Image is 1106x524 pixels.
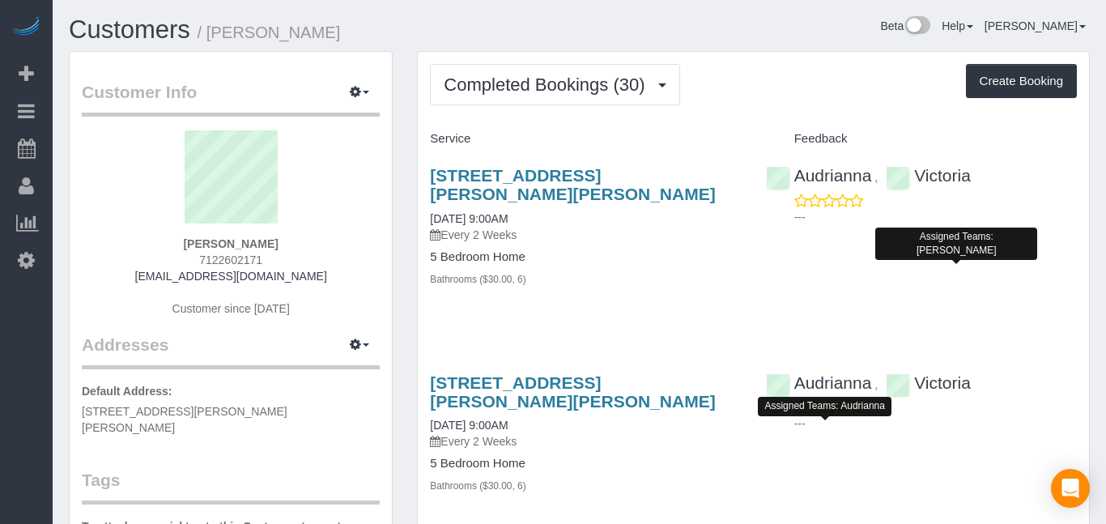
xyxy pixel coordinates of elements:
[430,64,679,105] button: Completed Bookings (30)
[942,19,973,32] a: Help
[904,16,930,37] img: New interface
[430,457,741,471] h4: 5 Bedroom Home
[880,19,930,32] a: Beta
[82,405,287,434] span: [STREET_ADDRESS][PERSON_NAME][PERSON_NAME]
[886,373,971,392] a: Victoria
[766,132,1077,146] h4: Feedback
[430,373,715,411] a: [STREET_ADDRESS][PERSON_NAME][PERSON_NAME]
[875,228,1037,260] div: Assigned Teams: [PERSON_NAME]
[430,480,525,492] small: Bathrooms ($30.00, 6)
[199,253,262,266] span: 7122602171
[794,415,1077,432] p: ---
[430,132,741,146] h4: Service
[430,166,715,203] a: [STREET_ADDRESS][PERSON_NAME][PERSON_NAME]
[766,166,872,185] a: Audrianna
[430,433,741,449] p: Every 2 Weeks
[1051,469,1090,508] div: Open Intercom Messenger
[82,468,380,505] legend: Tags
[758,397,891,415] div: Assigned Teams: Audrianna
[874,378,878,391] span: ,
[198,23,341,41] small: / [PERSON_NAME]
[430,419,508,432] a: [DATE] 9:00AM
[10,16,42,39] img: Automaid Logo
[430,250,741,264] h4: 5 Bedroom Home
[966,64,1077,98] button: Create Booking
[135,270,327,283] a: [EMAIL_ADDRESS][DOMAIN_NAME]
[430,212,508,225] a: [DATE] 9:00AM
[430,227,741,243] p: Every 2 Weeks
[766,373,872,392] a: Audrianna
[794,209,1077,225] p: ---
[430,274,525,285] small: Bathrooms ($30.00, 6)
[82,80,380,117] legend: Customer Info
[183,237,278,250] strong: [PERSON_NAME]
[444,75,653,95] span: Completed Bookings (30)
[886,166,971,185] a: Victoria
[82,383,172,399] label: Default Address:
[172,302,290,315] span: Customer since [DATE]
[69,15,190,44] a: Customers
[985,19,1086,32] a: [PERSON_NAME]
[874,171,878,184] span: ,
